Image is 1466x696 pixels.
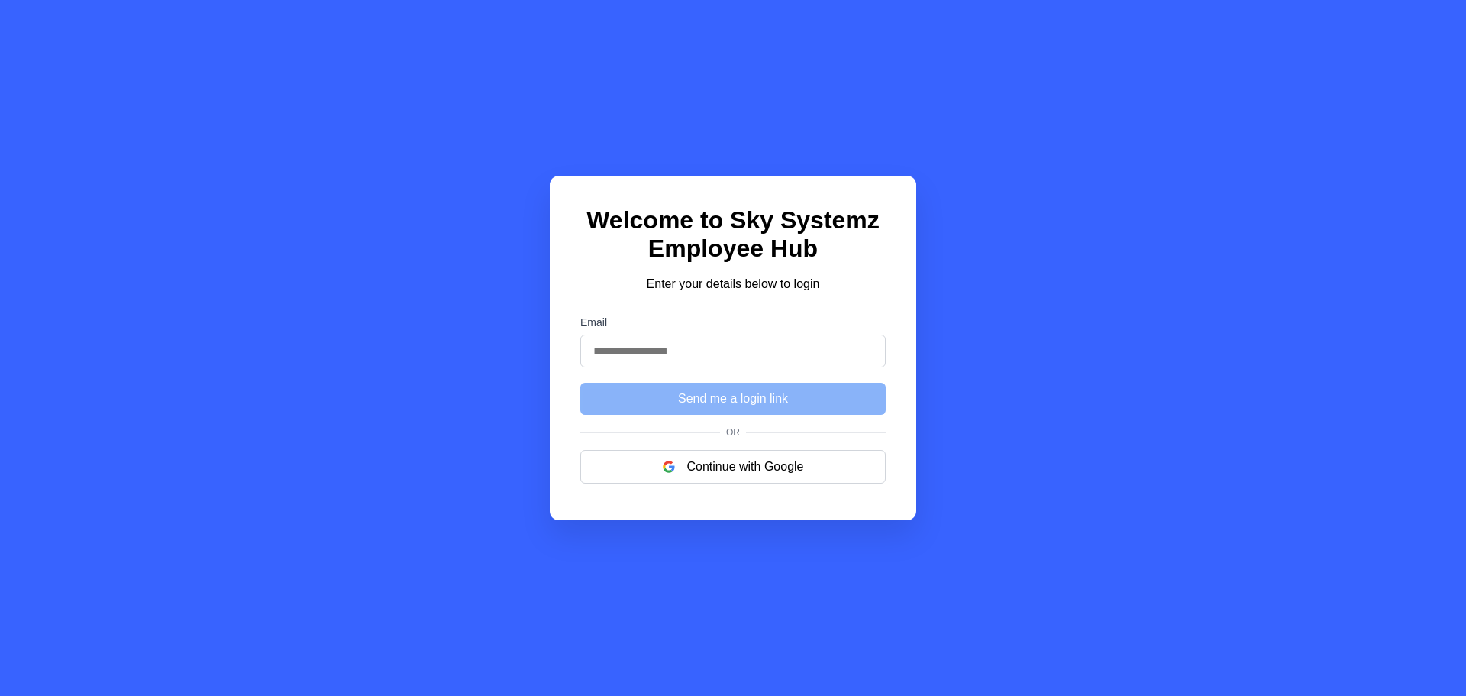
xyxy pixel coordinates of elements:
[580,450,886,484] button: Continue with Google
[663,461,675,473] img: google logo
[580,275,886,293] p: Enter your details below to login
[720,427,746,438] span: Or
[580,206,886,263] h1: Welcome to Sky Systemz Employee Hub
[580,383,886,415] button: Send me a login link
[580,316,886,329] label: Email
